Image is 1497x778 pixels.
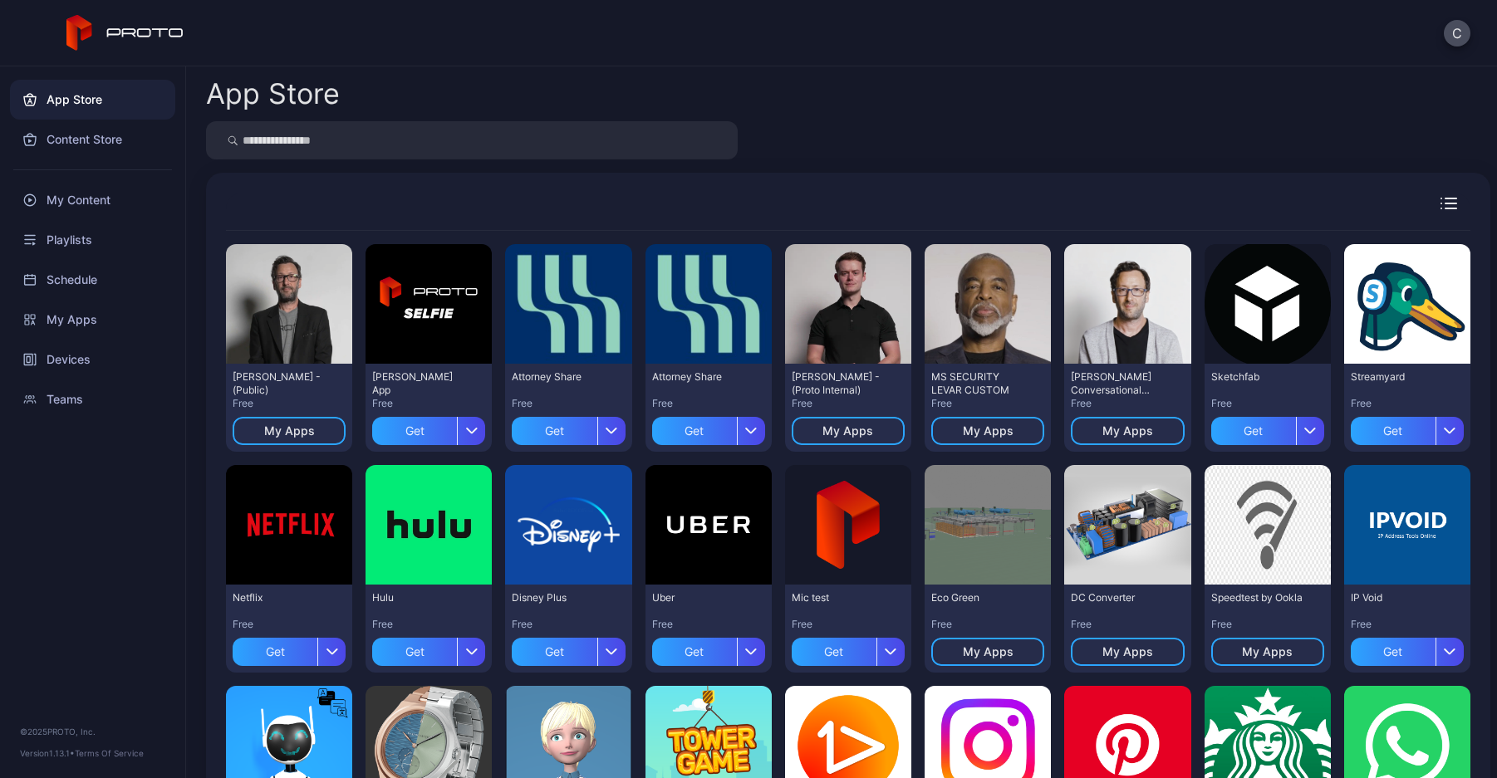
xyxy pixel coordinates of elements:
[233,397,346,410] div: Free
[822,424,873,438] div: My Apps
[1071,417,1184,445] button: My Apps
[1211,591,1303,604] div: Speedtest by Ookla
[233,370,324,397] div: David N Persona - (Public)
[512,591,603,604] div: Disney Plus
[20,725,165,738] div: © 2025 PROTO, Inc.
[931,591,1023,604] div: Eco Green
[10,180,175,220] a: My Content
[372,397,485,410] div: Free
[931,618,1044,631] div: Free
[1102,424,1153,438] div: My Apps
[1071,638,1184,666] button: My Apps
[652,638,737,666] div: Get
[372,591,464,604] div: Hulu
[512,638,596,666] div: Get
[512,397,625,410] div: Free
[10,220,175,260] a: Playlists
[652,631,765,666] button: Get
[233,638,317,666] div: Get
[512,618,625,631] div: Free
[1351,370,1442,384] div: Streamyard
[206,80,340,108] div: App Store
[1211,397,1324,410] div: Free
[233,631,346,666] button: Get
[931,417,1044,445] button: My Apps
[652,618,765,631] div: Free
[652,370,744,384] div: Attorney Share
[1071,370,1162,397] div: David Conversational Persona - (Proto Internal)
[1444,20,1470,46] button: C
[10,260,175,300] a: Schedule
[10,300,175,340] a: My Apps
[10,120,175,159] a: Content Store
[963,424,1014,438] div: My Apps
[264,424,315,438] div: My Apps
[1242,645,1293,658] div: My Apps
[931,638,1044,666] button: My Apps
[10,379,175,419] a: Teams
[75,748,144,758] a: Terms Of Service
[652,410,765,445] button: Get
[1071,591,1162,604] div: DC Converter
[931,370,1023,397] div: MS SECURITY LEVAR CUSTOM
[963,645,1014,658] div: My Apps
[1351,591,1442,604] div: IP Void
[512,370,603,384] div: Attorney Share
[20,748,75,758] span: Version 1.13.1 •
[1211,370,1303,384] div: Sketchfab
[372,410,485,445] button: Get
[792,618,905,631] div: Free
[931,397,1044,410] div: Free
[1211,638,1324,666] button: My Apps
[1071,618,1184,631] div: Free
[1351,618,1464,631] div: Free
[1351,638,1436,666] div: Get
[1211,417,1296,445] div: Get
[372,417,457,445] div: Get
[10,340,175,379] a: Devices
[233,618,346,631] div: Free
[10,80,175,120] a: App Store
[792,591,883,604] div: Mic test
[372,370,464,397] div: David Selfie App
[1211,410,1324,445] button: Get
[1351,397,1464,410] div: Free
[1211,618,1324,631] div: Free
[652,417,737,445] div: Get
[792,397,905,410] div: Free
[1351,631,1464,666] button: Get
[792,370,883,397] div: Cole Rossman - (Proto Internal)
[652,591,744,604] div: Uber
[233,591,324,604] div: Netflix
[372,631,485,666] button: Get
[1351,417,1436,445] div: Get
[1351,410,1464,445] button: Get
[512,631,625,666] button: Get
[372,638,457,666] div: Get
[792,638,876,666] div: Get
[1102,645,1153,658] div: My Apps
[652,397,765,410] div: Free
[792,417,905,445] button: My Apps
[372,618,485,631] div: Free
[1071,397,1184,410] div: Free
[233,417,346,445] button: My Apps
[512,417,596,445] div: Get
[512,410,625,445] button: Get
[792,631,905,666] button: Get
